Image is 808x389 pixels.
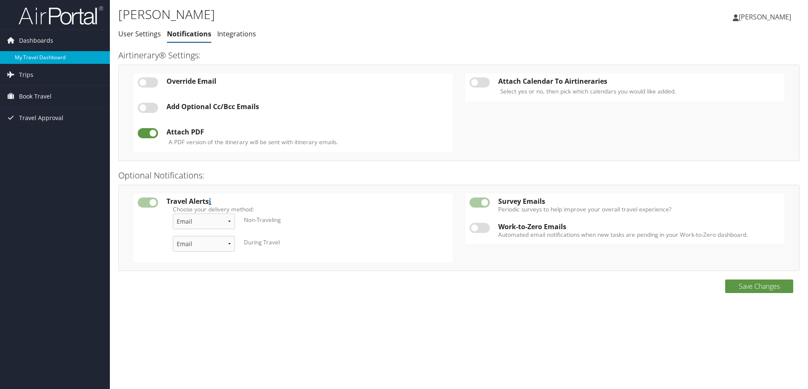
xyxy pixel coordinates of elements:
h3: Optional Notifications: [118,170,800,181]
label: Select yes or no, then pick which calendars you would like added. [500,87,676,96]
span: Dashboards [19,30,53,51]
div: Travel Alerts [167,197,448,205]
div: Add Optional Cc/Bcc Emails [167,103,448,110]
div: Work-to-Zero Emails [498,223,780,230]
label: Automated email notifications when new tasks are pending in your Work-to-Zero dashboard. [498,230,780,239]
img: airportal-logo.png [19,5,103,25]
button: Save Changes [725,279,793,293]
div: Override Email [167,77,448,85]
label: Periodic surveys to help improve your overall travel experience? [498,205,780,214]
label: During Travel [244,238,280,247]
a: Notifications [167,29,211,38]
a: Integrations [217,29,256,38]
label: Choose your delivery method: [173,205,442,214]
h3: Airtinerary® Settings: [118,49,800,61]
span: [PERSON_NAME] [739,12,791,22]
a: User Settings [118,29,161,38]
span: Travel Approval [19,107,63,129]
label: A PDF version of the itinerary will be sent with itinerary emails. [169,138,338,146]
span: Trips [19,64,33,85]
label: Non-Traveling [244,216,281,224]
h1: [PERSON_NAME] [118,5,573,23]
a: [PERSON_NAME] [733,4,800,30]
div: Attach PDF [167,128,448,136]
div: Attach Calendar To Airtineraries [498,77,780,85]
div: Survey Emails [498,197,780,205]
span: Book Travel [19,86,52,107]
